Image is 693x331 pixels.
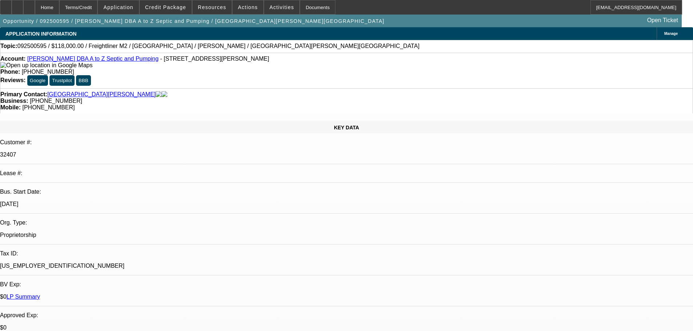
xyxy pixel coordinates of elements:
span: Manage [664,32,678,36]
span: [PHONE_NUMBER] [22,104,75,110]
span: Activities [270,4,294,10]
span: Application [103,4,133,10]
a: [GEOGRAPHIC_DATA][PERSON_NAME] [47,91,156,98]
strong: Topic: [0,43,17,49]
strong: Primary Contact: [0,91,47,98]
button: Application [98,0,139,14]
strong: Phone: [0,69,20,75]
img: linkedin-icon.png [162,91,167,98]
a: LP Summary [7,294,40,300]
span: Actions [238,4,258,10]
span: Credit Package [145,4,186,10]
button: Trustpilot [49,75,74,86]
span: [PHONE_NUMBER] [30,98,82,104]
span: APPLICATION INFORMATION [5,31,76,37]
span: - [STREET_ADDRESS][PERSON_NAME] [160,56,269,62]
span: [PHONE_NUMBER] [22,69,74,75]
a: View Google Maps [0,62,92,68]
span: 092500595 / $118,000.00 / Freightliner M2 / [GEOGRAPHIC_DATA] / [PERSON_NAME] / [GEOGRAPHIC_DATA]... [17,43,419,49]
span: Opportunity / 092500595 / [PERSON_NAME] DBA A to Z Septic and Pumping / [GEOGRAPHIC_DATA][PERSON_... [3,18,385,24]
button: Activities [264,0,300,14]
a: Open Ticket [644,14,681,27]
img: facebook-icon.png [156,91,162,98]
button: Google [27,75,48,86]
strong: Mobile: [0,104,21,110]
button: BBB [76,75,91,86]
strong: Account: [0,56,25,62]
span: Resources [198,4,226,10]
button: Actions [232,0,263,14]
button: Resources [192,0,232,14]
span: KEY DATA [334,125,359,130]
a: [PERSON_NAME] DBA A to Z Septic and Pumping [27,56,159,62]
button: Credit Package [140,0,192,14]
img: Open up location in Google Maps [0,62,92,69]
strong: Reviews: [0,77,25,83]
strong: Business: [0,98,28,104]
